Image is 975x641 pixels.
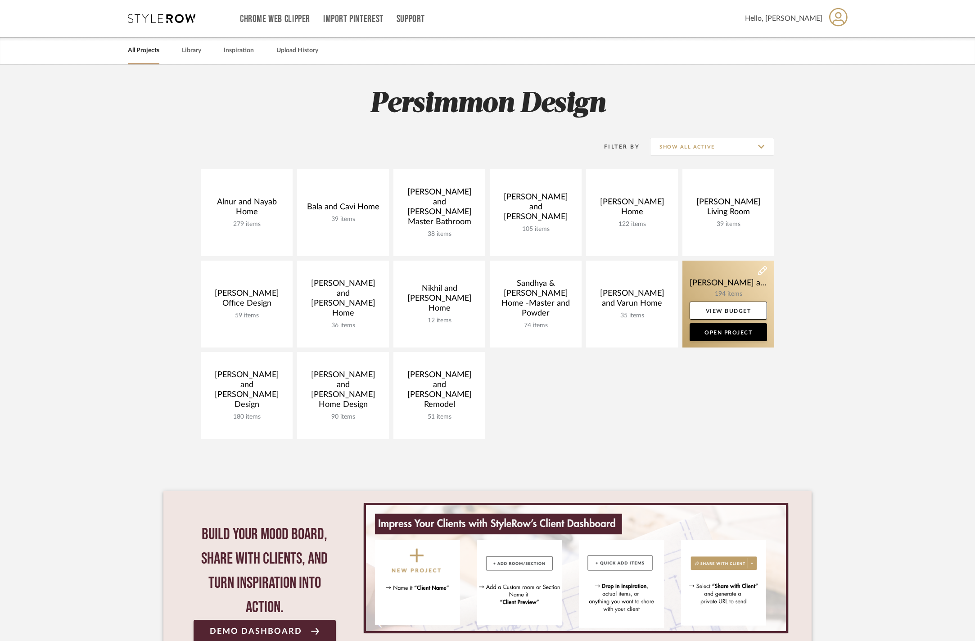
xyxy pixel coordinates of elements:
a: Support [397,15,425,23]
div: 105 items [497,226,574,233]
div: 0 [363,503,789,633]
div: [PERSON_NAME] and [PERSON_NAME] Design [208,370,285,413]
div: [PERSON_NAME] and [PERSON_NAME] Home Design [304,370,382,413]
div: Sandhya & [PERSON_NAME] Home -Master and Powder [497,279,574,322]
a: Chrome Web Clipper [240,15,310,23]
img: StyleRow_Client_Dashboard_Banner__1_.png [366,505,786,631]
div: 35 items [593,312,671,320]
div: 59 items [208,312,285,320]
div: 39 items [690,221,767,228]
a: Import Pinterest [323,15,384,23]
a: Library [182,45,201,57]
div: [PERSON_NAME] and Varun Home [593,289,671,312]
a: Open Project [690,323,767,341]
div: 38 items [401,230,478,238]
div: Nikhil and [PERSON_NAME] Home [401,284,478,317]
div: [PERSON_NAME] and [PERSON_NAME] Remodel [401,370,478,413]
div: [PERSON_NAME] Living Room [690,197,767,221]
div: Build your mood board, share with clients, and turn inspiration into action. [194,523,336,620]
a: View Budget [690,302,767,320]
div: 51 items [401,413,478,421]
div: [PERSON_NAME] Home [593,197,671,221]
a: All Projects [128,45,159,57]
div: 122 items [593,221,671,228]
h2: Persimmon Design [163,87,812,121]
a: Inspiration [224,45,254,57]
div: [PERSON_NAME] Office Design [208,289,285,312]
a: Upload History [276,45,318,57]
div: 74 items [497,322,574,330]
div: [PERSON_NAME] and [PERSON_NAME] Master Bathroom [401,187,478,230]
div: 36 items [304,322,382,330]
div: 90 items [304,413,382,421]
span: Hello, [PERSON_NAME] [745,13,822,24]
div: [PERSON_NAME] and [PERSON_NAME] [497,192,574,226]
div: 279 items [208,221,285,228]
div: 39 items [304,216,382,223]
span: Demo Dashboard [210,627,302,636]
div: 12 items [401,317,478,325]
div: [PERSON_NAME] and [PERSON_NAME] Home [304,279,382,322]
div: Alnur and Nayab Home [208,197,285,221]
div: Bala and Cavi Home [304,202,382,216]
div: 180 items [208,413,285,421]
div: Filter By [592,142,640,151]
